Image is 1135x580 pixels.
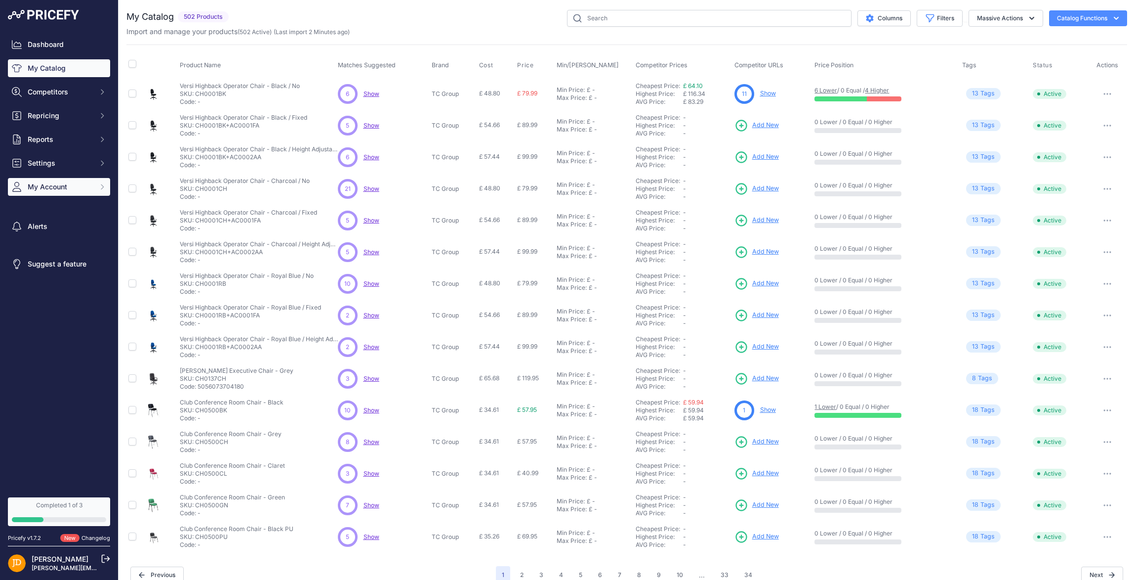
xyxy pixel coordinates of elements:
[180,153,338,161] p: SKU: CH0001BK+AC0002AA
[636,185,683,193] div: Highest Price:
[180,248,338,256] p: SKU: CH0001CH+AC0002AA
[364,217,379,224] span: Show
[683,280,686,287] span: -
[589,221,592,228] div: £
[972,216,978,225] span: 13
[180,193,310,201] p: Code: -
[592,157,597,165] div: -
[180,90,300,98] p: SKU: CH0001BK
[589,126,592,134] div: £
[636,335,680,343] a: Cheapest Price:
[636,98,683,106] div: AVG Price:
[180,304,321,312] p: Versi Highback Operator Chair - Royal Blue / Fixed
[1033,61,1054,69] button: Status
[636,280,683,288] div: Highest Price:
[752,469,779,478] span: Add New
[8,36,110,53] a: Dashboard
[1033,61,1053,69] span: Status
[517,61,533,69] span: Price
[180,217,317,224] p: SKU: CH0001CH+AC0001FA
[8,10,79,20] img: Pricefy Logo
[636,248,683,256] div: Highest Price:
[557,181,585,189] div: Min Price:
[734,435,779,449] a: Add New
[814,181,952,189] p: 0 Lower / 0 Equal / 0 Higher
[346,248,349,257] span: 5
[742,89,747,98] span: 11
[734,245,779,259] a: Add New
[966,278,1001,289] span: Tag
[557,86,585,94] div: Min Price:
[364,406,379,414] span: Show
[517,216,537,223] span: £ 89.99
[557,157,587,165] div: Max Price:
[364,343,379,351] span: Show
[364,533,379,540] a: Show
[636,114,680,121] a: Cheapest Price:
[557,126,587,134] div: Max Price:
[8,83,110,101] button: Competitors
[752,437,779,446] span: Add New
[587,276,590,284] div: £
[814,403,836,410] a: 1 Lower
[683,209,686,216] span: -
[734,150,779,164] a: Add New
[180,272,314,280] p: Versi Highback Operator Chair - Royal Blue / No
[966,246,1001,258] span: Tag
[1033,121,1066,131] span: Active
[180,98,300,106] p: Code: -
[346,121,349,130] span: 5
[589,284,592,292] div: £
[557,61,619,69] span: Min/[PERSON_NAME]
[991,279,995,288] span: s
[683,288,686,295] span: -
[589,252,592,260] div: £
[587,244,590,252] div: £
[636,217,683,224] div: Highest Price:
[734,309,779,322] a: Add New
[1049,10,1127,26] button: Catalog Functions
[636,462,680,469] a: Cheapest Price:
[364,153,379,161] a: Show
[636,288,683,296] div: AVG Price:
[274,28,350,36] span: (Last import 2 Minutes ago)
[636,493,680,501] a: Cheapest Price:
[991,121,995,130] span: s
[81,535,110,541] a: Changelog
[180,224,317,232] p: Code: -
[1033,184,1066,194] span: Active
[734,119,779,133] a: Add New
[683,177,686,184] span: -
[587,181,590,189] div: £
[636,193,683,201] div: AVG Price:
[636,82,680,89] a: Cheapest Price:
[364,248,379,256] a: Show
[734,340,779,354] a: Add New
[557,118,585,126] div: Min Price:
[636,153,683,161] div: Highest Price:
[364,470,379,477] span: Show
[479,61,495,69] button: Cost
[557,276,585,284] div: Min Price:
[126,10,174,24] h2: My Catalog
[344,279,351,288] span: 10
[991,152,995,162] span: s
[178,11,229,23] span: 502 Products
[567,10,851,27] input: Search
[636,367,680,374] a: Cheapest Price:
[180,161,338,169] p: Code: -
[517,248,537,255] span: £ 99.99
[636,161,683,169] div: AVG Price:
[589,94,592,102] div: £
[479,279,500,287] span: £ 48.80
[636,224,683,232] div: AVG Price:
[966,183,1001,194] span: Tag
[1096,61,1118,69] span: Actions
[814,87,837,94] a: 6 Lower
[8,178,110,196] button: My Account
[683,114,686,121] span: -
[479,89,500,97] span: £ 48.80
[734,372,779,386] a: Add New
[683,153,686,161] span: -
